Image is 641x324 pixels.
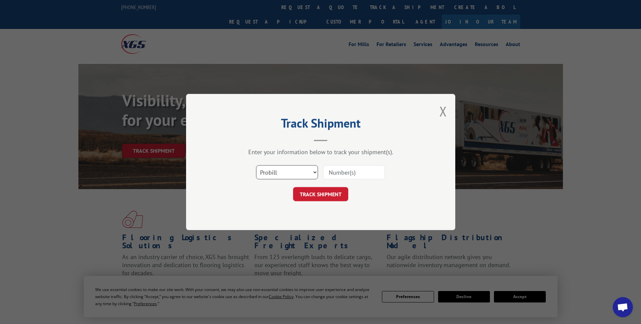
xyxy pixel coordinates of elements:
button: TRACK SHIPMENT [293,187,348,201]
a: Open chat [613,297,633,317]
input: Number(s) [323,165,385,179]
button: Close modal [439,102,447,120]
h2: Track Shipment [220,118,422,131]
div: Enter your information below to track your shipment(s). [220,148,422,156]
